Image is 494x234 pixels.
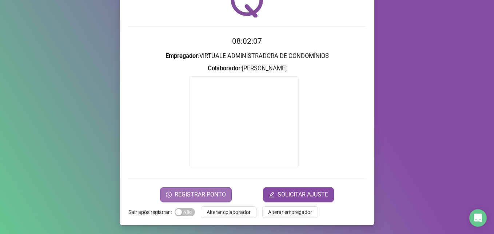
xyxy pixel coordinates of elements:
label: Sair após registrar [128,206,175,218]
span: SOLICITAR AJUSTE [278,190,328,199]
span: clock-circle [166,192,172,198]
strong: Colaborador [208,65,240,72]
div: Open Intercom Messenger [469,209,487,227]
strong: Empregador [166,52,198,59]
h3: : [PERSON_NAME] [128,64,366,73]
span: edit [269,192,275,198]
button: Alterar empregador [262,206,318,218]
span: Alterar colaborador [207,208,251,216]
h3: : VIRTUALE ADMINISTRADORA DE CONDOMÍNIOS [128,51,366,61]
span: REGISTRAR PONTO [175,190,226,199]
button: editSOLICITAR AJUSTE [263,187,334,202]
span: Alterar empregador [268,208,312,216]
time: 08:02:07 [232,37,262,46]
button: REGISTRAR PONTO [160,187,232,202]
button: Alterar colaborador [201,206,256,218]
